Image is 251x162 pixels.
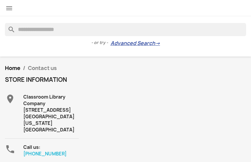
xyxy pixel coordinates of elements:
a: [PHONE_NUMBER] [23,150,67,157]
i:  [5,94,15,104]
i: search [5,23,13,31]
input: Search [5,23,246,36]
a: Advanced Search→ [111,40,160,47]
i:  [5,144,15,154]
a: Home [5,64,20,72]
div: Classroom Library Company [STREET_ADDRESS] [GEOGRAPHIC_DATA][US_STATE] [GEOGRAPHIC_DATA] [23,94,79,133]
span: Contact us [28,64,57,72]
div: Call us: [23,144,79,157]
span: - or try - [91,39,111,46]
span: → [155,40,160,47]
h4: Store information [5,77,79,83]
i:  [5,4,13,12]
